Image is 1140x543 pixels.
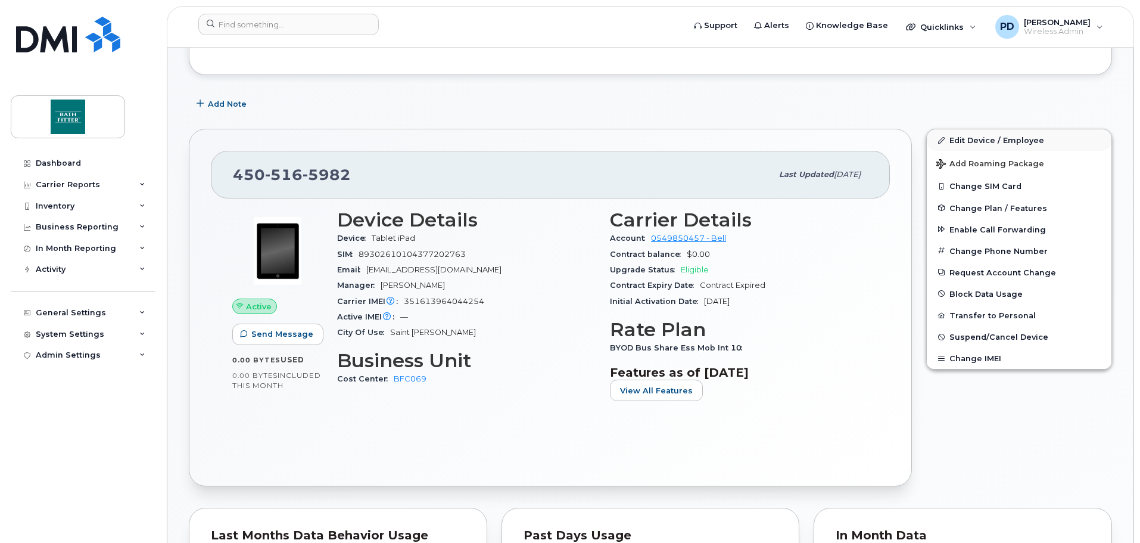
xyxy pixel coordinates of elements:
[936,159,1044,170] span: Add Roaming Package
[610,250,687,259] span: Contract balance
[927,151,1111,175] button: Add Roaming Package
[651,234,726,243] a: 0549850457 - Bell
[232,371,278,380] span: 0.00 Bytes
[610,380,703,401] button: View All Features
[704,297,730,306] span: [DATE]
[208,98,247,110] span: Add Note
[337,209,596,231] h3: Device Details
[610,297,704,306] span: Initial Activation Date
[927,175,1111,197] button: Change SIM Card
[927,305,1111,326] button: Transfer to Personal
[610,209,868,231] h3: Carrier Details
[610,319,868,340] h3: Rate Plan
[836,530,1090,542] div: In Month Data
[390,328,476,337] span: Saint [PERSON_NAME]
[610,281,700,290] span: Contract Expiry Date
[337,265,366,274] span: Email
[610,234,651,243] span: Account
[394,374,426,383] a: BFC069
[337,328,390,337] span: City Of Use
[232,324,323,345] button: Send Message
[281,355,304,364] span: used
[681,265,709,274] span: Eligible
[898,15,985,39] div: Quicklinks
[704,20,737,32] span: Support
[687,250,710,259] span: $0.00
[779,170,834,179] span: Last updated
[1024,17,1091,27] span: [PERSON_NAME]
[764,20,789,32] span: Alerts
[337,234,372,243] span: Device
[987,15,1111,39] div: Pietro DiToto
[927,283,1111,305] button: Block Data Usage
[798,14,896,38] a: Knowledge Base
[610,343,748,352] span: BYOD Bus Share Ess Mob Int 10
[949,225,1046,234] span: Enable Call Forwarding
[337,312,400,321] span: Active IMEI
[233,166,351,184] span: 450
[404,297,484,306] span: 351613964044254
[700,281,765,290] span: Contract Expired
[251,328,313,340] span: Send Message
[400,312,408,321] span: —
[927,129,1111,151] a: Edit Device / Employee
[232,356,281,364] span: 0.00 Bytes
[949,333,1048,342] span: Suspend/Cancel Device
[927,326,1111,347] button: Suspend/Cancel Device
[927,240,1111,262] button: Change Phone Number
[927,197,1111,219] button: Change Plan / Features
[198,14,379,35] input: Find something...
[303,166,351,184] span: 5982
[834,170,861,179] span: [DATE]
[337,297,404,306] span: Carrier IMEI
[337,281,381,290] span: Manager
[246,301,272,312] span: Active
[927,219,1111,240] button: Enable Call Forwarding
[927,347,1111,369] button: Change IMEI
[337,250,359,259] span: SIM
[949,203,1047,212] span: Change Plan / Features
[927,262,1111,283] button: Request Account Change
[381,281,445,290] span: [PERSON_NAME]
[620,385,693,396] span: View All Features
[920,22,964,32] span: Quicklinks
[372,234,415,243] span: Tablet iPad
[816,20,888,32] span: Knowledge Base
[265,166,303,184] span: 516
[746,14,798,38] a: Alerts
[359,250,466,259] span: 89302610104377202763
[686,14,746,38] a: Support
[242,215,313,287] img: image20231002-3703462-fz3vdb.jpeg
[211,530,465,542] div: Last Months Data Behavior Usage
[189,93,257,114] button: Add Note
[232,371,321,390] span: included this month
[524,530,778,542] div: Past Days Usage
[1024,27,1091,36] span: Wireless Admin
[610,365,868,380] h3: Features as of [DATE]
[1000,20,1014,34] span: PD
[366,265,502,274] span: [EMAIL_ADDRESS][DOMAIN_NAME]
[337,374,394,383] span: Cost Center
[337,350,596,371] h3: Business Unit
[610,265,681,274] span: Upgrade Status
